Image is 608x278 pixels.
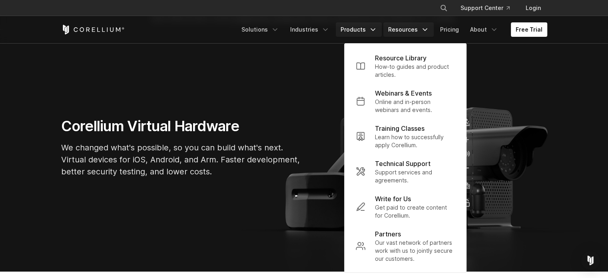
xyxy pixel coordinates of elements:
[349,224,461,268] a: Partners Our vast network of partners work with us to jointly secure our customers.
[375,194,411,204] p: Write for Us
[454,1,516,15] a: Support Center
[375,239,455,263] p: Our vast network of partners work with us to jointly secure our customers.
[430,1,547,15] div: Navigation Menu
[375,168,455,184] p: Support services and agreements.
[465,22,503,37] a: About
[61,117,301,135] h1: Corellium Virtual Hardware
[375,98,455,114] p: Online and in-person webinars and events.
[285,22,334,37] a: Industries
[383,22,434,37] a: Resources
[375,133,455,149] p: Learn how to successfully apply Corellium.
[375,63,455,79] p: How-to guides and product articles.
[375,159,431,168] p: Technical Support
[435,22,464,37] a: Pricing
[349,189,461,224] a: Write for Us Get paid to create content for Corellium.
[349,154,461,189] a: Technical Support Support services and agreements.
[349,48,461,84] a: Resource Library How-to guides and product articles.
[375,204,455,220] p: Get paid to create content for Corellium.
[336,22,382,37] a: Products
[375,229,401,239] p: Partners
[349,84,461,119] a: Webinars & Events Online and in-person webinars and events.
[375,53,427,63] p: Resource Library
[237,22,284,37] a: Solutions
[581,251,600,270] div: Open Intercom Messenger
[61,142,301,178] p: We changed what's possible, so you can build what's next. Virtual devices for iOS, Android, and A...
[375,124,425,133] p: Training Classes
[349,119,461,154] a: Training Classes Learn how to successfully apply Corellium.
[237,22,547,37] div: Navigation Menu
[437,1,451,15] button: Search
[61,25,125,34] a: Corellium Home
[511,22,547,37] a: Free Trial
[375,88,432,98] p: Webinars & Events
[519,1,547,15] a: Login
